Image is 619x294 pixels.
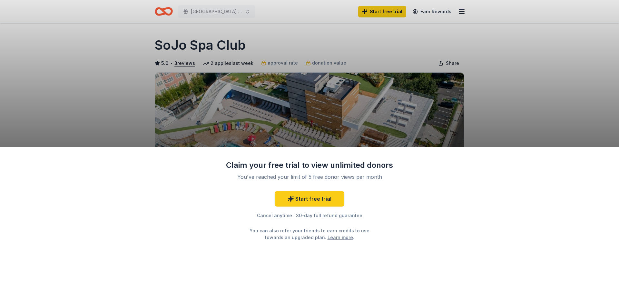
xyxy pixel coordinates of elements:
[244,227,375,241] div: You can also refer your friends to earn credits to use towards an upgraded plan. .
[226,212,393,219] div: Cancel anytime · 30-day full refund guarantee
[226,160,393,170] div: Claim your free trial to view unlimited donors
[328,234,353,241] a: Learn more
[275,191,344,207] a: Start free trial
[233,173,386,181] div: You've reached your limit of 5 free donor views per month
